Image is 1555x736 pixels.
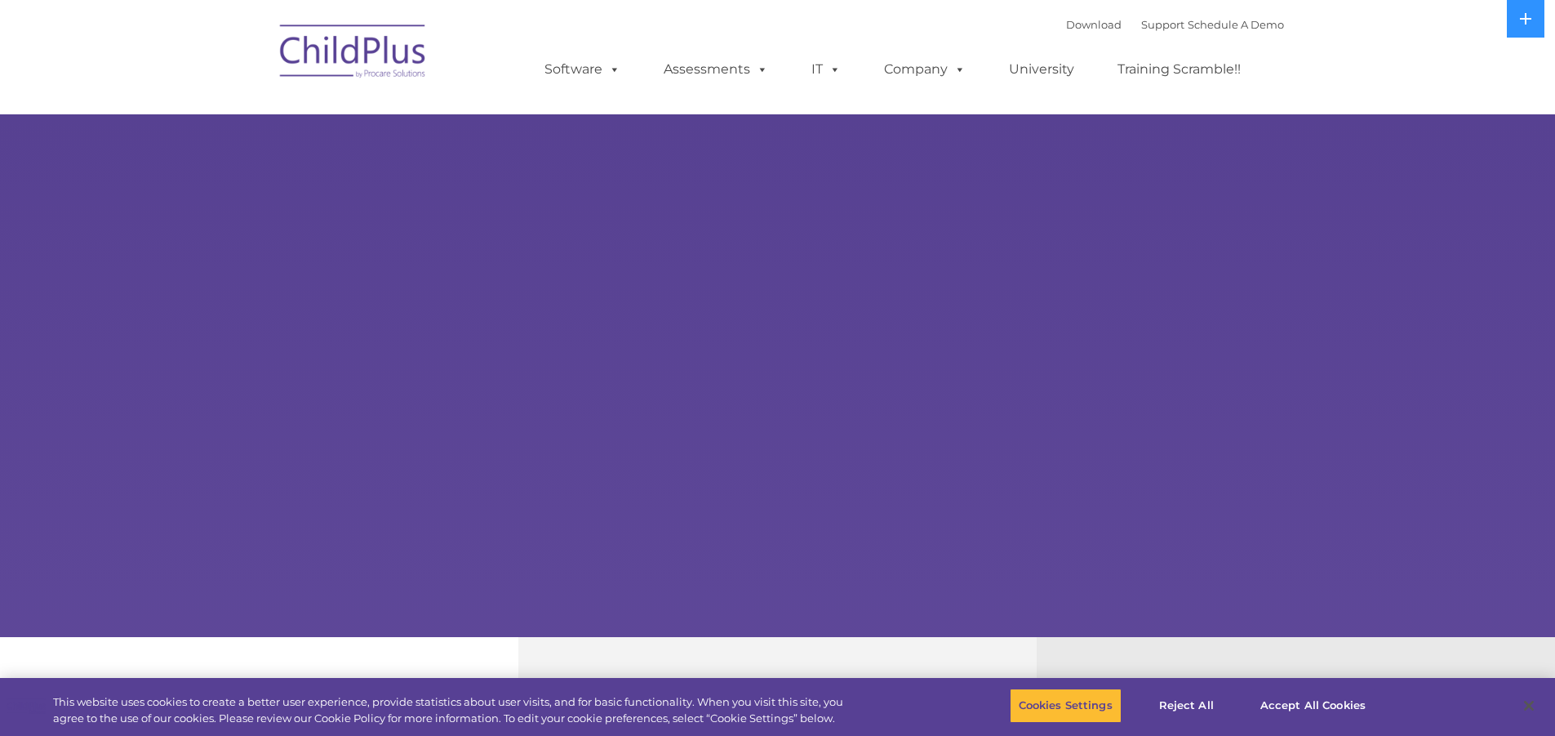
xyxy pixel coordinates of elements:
button: Cookies Settings [1010,689,1122,723]
button: Close [1511,688,1547,724]
div: This website uses cookies to create a better user experience, provide statistics about user visit... [53,694,855,726]
a: Company [868,53,982,86]
button: Accept All Cookies [1251,689,1375,723]
button: Reject All [1135,689,1237,723]
a: University [993,53,1091,86]
a: Training Scramble!! [1101,53,1257,86]
a: Assessments [647,53,784,86]
a: Support [1141,18,1184,31]
font: | [1066,18,1284,31]
img: ChildPlus by Procare Solutions [272,13,435,95]
a: Schedule A Demo [1188,18,1284,31]
a: Download [1066,18,1122,31]
a: Software [528,53,637,86]
a: IT [795,53,857,86]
